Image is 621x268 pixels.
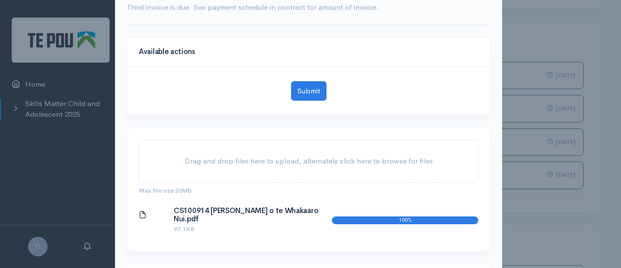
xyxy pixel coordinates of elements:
[332,216,478,224] span: 100%
[174,225,186,233] strong: 97.1
[174,224,320,234] p: KB
[139,48,478,56] h4: Available actions
[127,2,473,13] p: Third invoice is due. See payment schedule in contract for amount of invoice.
[174,207,320,223] h4: CS100914 [PERSON_NAME] o te Whakaaro Nui.pdf
[291,81,327,101] button: Submit
[139,183,478,196] div: Max file size 20Mb
[185,156,433,165] span: Drag and drop files here to upload, alternately click here to browse for files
